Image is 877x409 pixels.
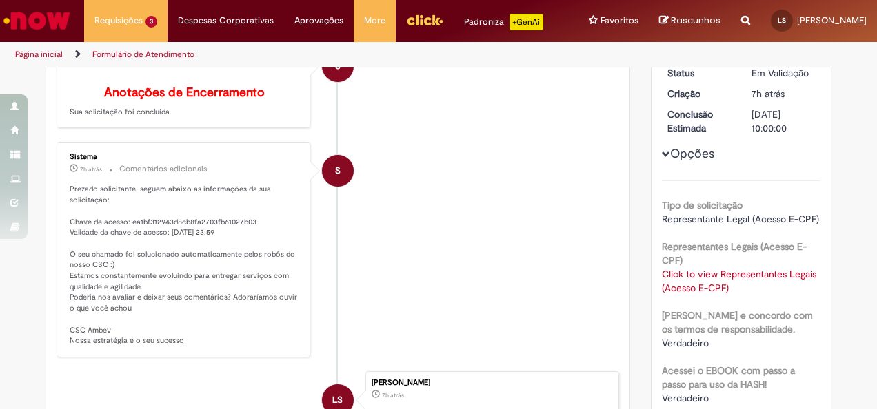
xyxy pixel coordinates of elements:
span: [PERSON_NAME] [797,14,867,26]
img: click_logo_yellow_360x200.png [406,10,443,30]
a: Click to view Representantes Legais (Acesso E-CPF) [662,268,816,294]
div: [PERSON_NAME] [372,379,612,387]
b: Tipo de solicitação [662,199,743,211]
span: S [335,154,341,187]
span: Aprovações [294,14,343,28]
img: ServiceNow [1,7,72,34]
b: [PERSON_NAME] e concordo com os termos de responsabilidade. [662,309,813,335]
span: Despesas Corporativas [178,14,274,28]
div: Sistema [70,153,299,161]
dt: Status [657,66,742,80]
p: Prezado solicitante, seguem abaixo as informações da sua solicitação: Chave de acesso: ea1bf31294... [70,184,299,346]
span: More [364,14,385,28]
b: Anotações de Encerramento [104,85,265,101]
a: Formulário de Atendimento [92,49,194,60]
time: 01/10/2025 08:18:09 [382,391,404,399]
span: 7h atrás [382,391,404,399]
dt: Criação [657,87,742,101]
span: 7h atrás [752,87,785,100]
span: 7h atrás [80,165,102,174]
div: Padroniza [464,14,543,30]
span: Verdadeiro [662,392,709,404]
span: Representante Legal (Acesso E-CPF) [662,213,819,225]
div: Em Validação [752,66,816,80]
time: 01/10/2025 08:18:33 [80,165,102,174]
dt: Conclusão Estimada [657,107,742,135]
p: +GenAi [510,14,543,30]
div: [DATE] 10:00:00 [752,107,816,135]
a: Página inicial [15,49,63,60]
time: 01/10/2025 08:18:35 [80,61,102,69]
span: 3 [145,16,157,28]
small: Comentários adicionais [119,163,208,175]
time: 01/10/2025 08:18:09 [752,87,785,100]
a: Rascunhos [659,14,720,28]
ul: Trilhas de página [10,42,574,67]
span: Rascunhos [671,14,720,27]
span: Verdadeiro [662,337,709,349]
div: System [322,155,354,187]
span: Requisições [94,14,143,28]
b: Representantes Legais (Acesso E-CPF) [662,240,807,266]
span: LS [778,16,786,25]
p: Sua solicitação foi concluída. [70,86,299,118]
b: Acessei o EBOOK com passo a passo para uso da HASH! [662,364,795,390]
span: 7h atrás [80,61,102,69]
div: 01/10/2025 08:18:09 [752,87,816,101]
span: Favoritos [601,14,638,28]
